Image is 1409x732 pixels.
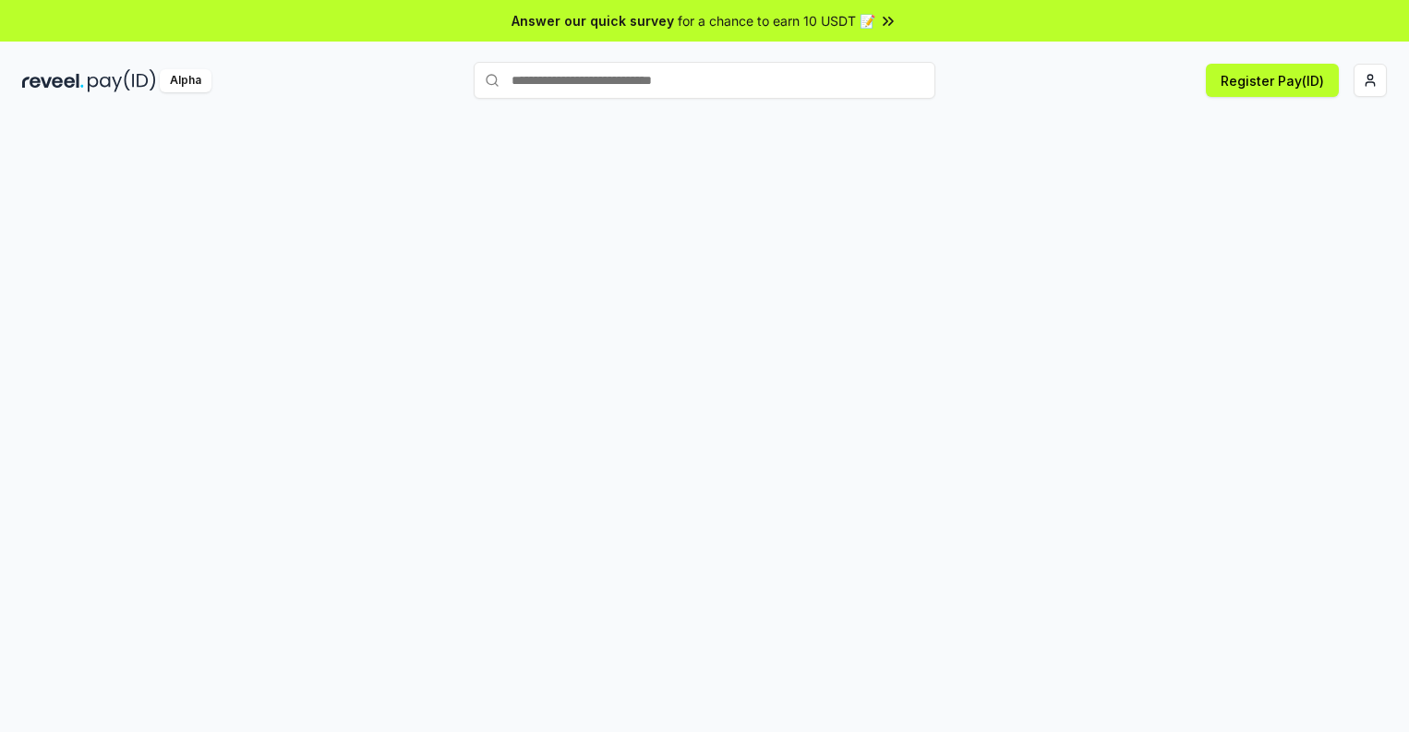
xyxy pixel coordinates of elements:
span: Answer our quick survey [512,11,674,30]
div: Alpha [160,69,211,92]
img: reveel_dark [22,69,84,92]
img: pay_id [88,69,156,92]
button: Register Pay(ID) [1206,64,1339,97]
span: for a chance to earn 10 USDT 📝 [678,11,875,30]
